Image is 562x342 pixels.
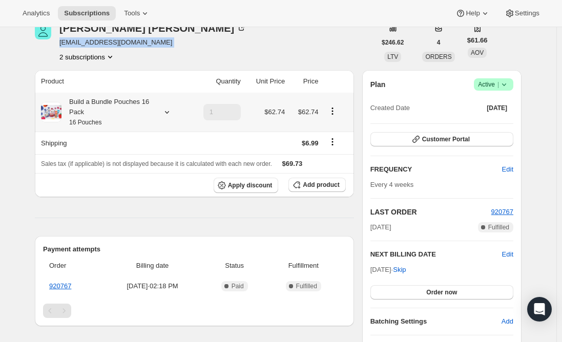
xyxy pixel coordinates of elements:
span: Active [478,79,509,90]
button: Product actions [324,105,341,117]
span: LTV [387,53,398,60]
span: $62.74 [298,108,319,116]
div: Build a Bundle Pouches 16 Pack [61,97,154,127]
span: Fulfilled [296,282,317,290]
span: [DATE] [370,222,391,232]
div: [PERSON_NAME] [PERSON_NAME] [59,23,246,33]
span: Add product [303,181,339,189]
button: Analytics [16,6,56,20]
span: Skip [393,265,406,275]
button: $246.62 [376,35,410,50]
span: [EMAIL_ADDRESS][DOMAIN_NAME] [59,37,246,48]
span: Subscriptions [64,9,110,17]
span: Edit [502,164,513,175]
span: Status [208,261,261,271]
span: AOV [471,49,484,56]
button: Edit [496,161,519,178]
span: $62.74 [264,108,285,116]
button: Skip [387,262,412,278]
h2: LAST ORDER [370,207,491,217]
span: ORDERS [425,53,451,60]
nav: Pagination [43,304,346,318]
button: Customer Portal [370,132,513,146]
span: Billing date [103,261,202,271]
button: Settings [498,6,546,20]
th: Order [43,254,100,277]
div: Open Intercom Messenger [527,297,552,322]
button: 4 [431,35,447,50]
span: [DATE] · [370,266,406,273]
span: Help [466,9,480,17]
span: Every 4 weeks [370,181,414,188]
span: [DATE] [487,104,507,112]
span: Tools [124,9,140,17]
button: Add [495,313,519,330]
button: Add product [288,178,345,192]
button: Subscriptions [58,6,116,20]
button: 920767 [491,207,513,217]
h2: FREQUENCY [370,164,502,175]
span: Paid [232,282,244,290]
span: | [497,80,499,89]
span: 4 [437,38,441,47]
span: Customer Portal [422,135,470,143]
span: $69.73 [282,160,303,167]
span: Fulfilled [488,223,509,231]
button: Tools [118,6,156,20]
button: Product actions [59,52,115,62]
th: Price [288,70,321,93]
h2: Payment attempts [43,244,346,254]
small: 16 Pouches [69,119,101,126]
span: $61.66 [467,35,488,46]
span: Analytics [23,9,50,17]
span: Add [502,316,513,327]
a: 920767 [49,282,71,290]
button: Order now [370,285,513,300]
span: Order now [426,288,457,296]
span: Apply discount [228,181,273,189]
span: $6.99 [302,139,319,147]
th: Unit Price [244,70,288,93]
span: Hannah Chandler [35,23,51,39]
button: Apply discount [214,178,279,193]
h2: Plan [370,79,386,90]
span: Fulfillment [267,261,340,271]
span: Sales tax (if applicable) is not displayed because it is calculated with each new order. [41,160,272,167]
span: Settings [515,9,539,17]
button: Edit [502,249,513,260]
button: Shipping actions [324,136,341,147]
a: 920767 [491,208,513,216]
h2: NEXT BILLING DATE [370,249,502,260]
button: Help [449,6,496,20]
button: [DATE] [481,101,513,115]
h6: Batching Settings [370,316,502,327]
th: Product [35,70,189,93]
span: $246.62 [382,38,404,47]
th: Quantity [189,70,244,93]
span: [DATE] · 02:18 PM [103,281,202,291]
span: Created Date [370,103,410,113]
th: Shipping [35,132,189,154]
